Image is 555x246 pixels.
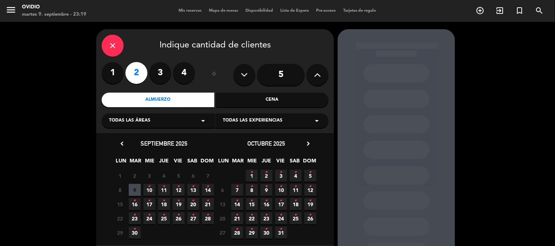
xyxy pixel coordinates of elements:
[280,223,282,235] i: •
[143,198,155,210] span: 17
[217,198,229,210] span: 13
[202,212,214,224] span: 28
[290,184,302,196] span: 11
[158,212,170,224] span: 25
[187,198,199,210] span: 20
[275,227,287,239] span: 31
[231,212,243,224] span: 21
[114,184,126,196] span: 8
[275,157,287,169] span: VIE
[102,93,214,107] div: Almuerzo
[275,212,287,224] span: 24
[217,184,229,196] span: 6
[143,170,155,182] span: 3
[275,170,287,182] span: 3
[260,227,273,239] span: 30
[177,195,180,207] i: •
[158,198,170,210] span: 18
[304,170,316,182] span: 5
[118,140,126,147] i: chevron_left
[246,227,258,239] span: 29
[202,170,214,182] span: 7
[304,184,316,196] span: 12
[114,198,126,210] span: 15
[231,227,243,239] span: 28
[217,227,229,239] span: 27
[199,116,207,125] i: arrow_drop_down
[115,157,127,169] span: LUN
[265,223,268,235] i: •
[5,4,16,18] button: menu
[5,4,16,15] i: menu
[163,181,165,192] i: •
[476,6,485,15] i: add_circle_outline
[114,212,126,224] span: 22
[134,195,136,207] i: •
[129,184,141,196] span: 9
[175,9,205,13] span: Mis reservas
[163,195,165,207] i: •
[265,195,268,207] i: •
[290,198,302,210] span: 18
[187,170,199,182] span: 6
[312,116,321,125] i: arrow_drop_down
[187,157,199,169] span: SAB
[134,223,136,235] i: •
[280,195,282,207] i: •
[102,62,124,84] label: 1
[535,6,544,15] i: search
[192,195,195,207] i: •
[216,93,329,107] div: Cena
[192,209,195,221] i: •
[265,166,268,178] i: •
[260,212,273,224] span: 23
[260,198,273,210] span: 16
[129,212,141,224] span: 23
[251,223,253,235] i: •
[260,184,273,196] span: 9
[304,212,316,224] span: 26
[246,198,258,210] span: 15
[260,157,273,169] span: JUE
[202,62,226,88] div: ó
[295,195,297,207] i: •
[129,227,141,239] span: 30
[207,209,209,221] i: •
[232,157,244,169] span: MAR
[236,223,239,235] i: •
[140,140,187,147] span: septiembre 2025
[280,181,282,192] i: •
[102,35,329,57] div: Indique cantidad de clientes
[143,184,155,196] span: 10
[125,62,147,84] label: 2
[295,209,297,221] i: •
[309,166,312,178] i: •
[22,11,86,18] div: martes 9. septiembre - 23:19
[173,198,185,210] span: 19
[148,195,151,207] i: •
[295,181,297,192] i: •
[260,170,273,182] span: 2
[144,157,156,169] span: MIE
[251,166,253,178] i: •
[173,212,185,224] span: 26
[202,184,214,196] span: 14
[309,195,312,207] i: •
[143,212,155,224] span: 24
[129,198,141,210] span: 16
[303,157,315,169] span: DOM
[275,184,287,196] span: 10
[312,9,340,13] span: Pre-acceso
[158,184,170,196] span: 11
[275,198,287,210] span: 17
[148,181,151,192] i: •
[134,209,136,221] i: •
[149,62,171,84] label: 3
[236,195,239,207] i: •
[295,166,297,178] i: •
[173,170,185,182] span: 5
[223,117,282,124] span: Todas las experiencias
[114,170,126,182] span: 1
[205,9,242,13] span: Mapa de mesas
[236,181,239,192] i: •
